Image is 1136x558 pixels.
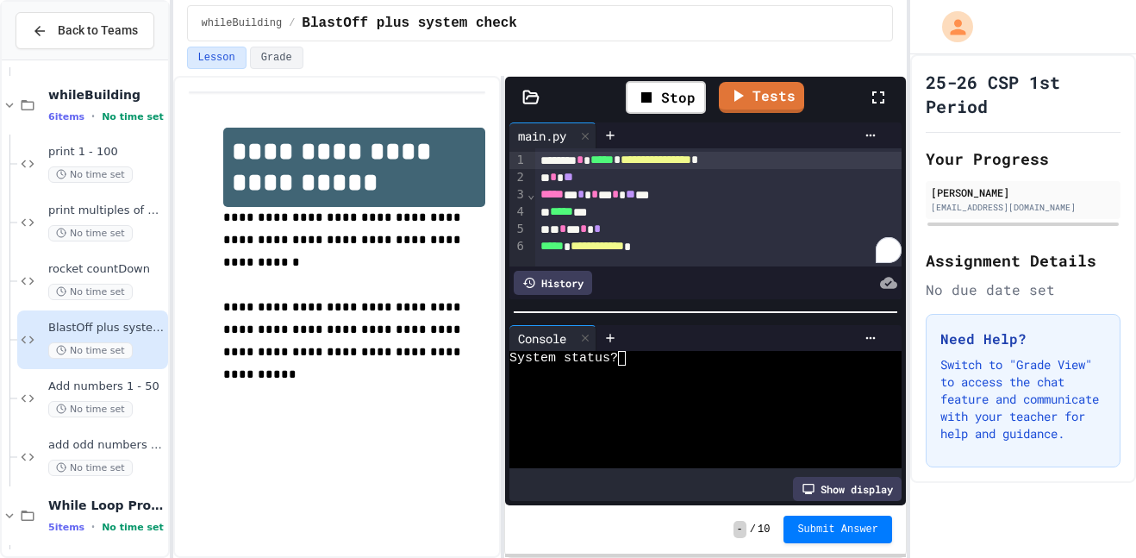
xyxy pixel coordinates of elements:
div: Show display [793,477,902,501]
span: No time set [48,342,133,359]
span: No time set [48,166,133,183]
span: No time set [102,522,164,533]
a: Tests [719,82,804,113]
div: 4 [509,204,527,221]
button: Lesson [187,47,247,69]
div: 6 [509,238,527,255]
div: To enrich screen reader interactions, please activate Accessibility in Grammarly extension settings [535,148,902,266]
span: add odd numbers 1-1000 [48,438,165,453]
div: [EMAIL_ADDRESS][DOMAIN_NAME] [931,201,1115,214]
span: No time set [48,284,133,300]
span: Submit Answer [797,523,878,536]
span: print multiples of 5, 1-100 [48,204,165,218]
h1: 25-26 CSP 1st Period [926,70,1120,118]
span: System status? [509,351,618,366]
span: whileBuilding [48,87,165,103]
span: • [91,520,95,534]
span: / [289,16,295,30]
div: 3 [509,186,527,204]
span: whileBuilding [202,16,283,30]
div: main.py [509,127,575,145]
div: Stop [626,81,706,114]
button: Grade [250,47,303,69]
h2: Assignment Details [926,248,1120,273]
div: main.py [509,122,596,148]
span: No time set [102,111,164,122]
span: No time set [48,460,133,476]
div: My Account [924,7,977,47]
span: / [750,523,756,536]
button: Submit Answer [783,516,892,543]
div: History [514,271,592,295]
span: BlastOff plus system check [302,13,517,34]
span: 10 [758,523,770,536]
span: - [733,521,746,538]
span: Back to Teams [58,22,138,40]
div: 2 [509,169,527,186]
span: 6 items [48,111,84,122]
div: 1 [509,152,527,169]
span: No time set [48,225,133,241]
div: 5 [509,221,527,238]
span: Fold line [527,187,535,201]
button: Back to Teams [16,12,154,49]
span: While Loop Projects [48,498,165,513]
span: • [91,110,95,123]
h3: Need Help? [940,329,1106,349]
span: 5 items [48,522,84,533]
span: print 1 - 100 [48,145,165,160]
div: Console [509,329,575,348]
span: BlastOff plus system check [48,321,165,335]
div: [PERSON_NAME] [931,185,1115,200]
div: Console [509,325,596,351]
span: rocket countDown [48,262,165,277]
h2: Your Progress [926,147,1120,171]
p: Switch to "Grade View" to access the chat feature and communicate with your teacher for help and ... [940,356,1106,442]
span: Add numbers 1 - 50 [48,379,165,394]
span: No time set [48,401,133,417]
div: No due date set [926,279,1120,300]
